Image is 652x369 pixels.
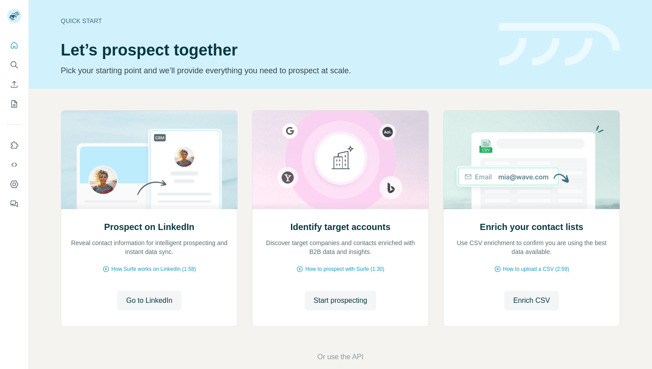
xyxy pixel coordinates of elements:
span: How to prospect with Surfe (1:30) [305,265,384,273]
p: Pick your starting point and we’ll provide everything you need to prospect at scale. [61,64,488,77]
button: Enrich CSV [504,291,559,310]
button: Search [7,57,21,73]
button: Start prospecting [305,291,376,310]
div: Quick start [61,16,488,25]
p: Reveal contact information for intelligent prospecting and instant data sync. [70,238,228,256]
img: Enrich your contact lists [443,111,620,209]
button: Feedback [7,196,21,212]
h1: Let’s prospect together [61,41,488,59]
h2: Prospect on LinkedIn [104,221,194,233]
button: Go to LinkedIn [117,291,181,310]
p: Discover target companies and contacts enriched with B2B data and insights. [261,238,420,256]
h2: Identify target accounts [291,221,391,233]
img: banner [499,23,620,66]
span: How to upload a CSV (2:59) [503,265,569,273]
button: Or use the API [317,352,363,362]
button: Dashboard [7,176,21,192]
img: Prospect on LinkedIn [61,111,238,209]
button: My lists [7,96,21,112]
button: Use Surfe API [7,157,21,173]
span: How Surfe works on LinkedIn (1:58) [111,265,196,273]
span: Go to LinkedIn [126,295,172,306]
button: Quick start [7,37,21,53]
img: Identify target accounts [252,111,429,209]
span: Start prospecting [314,295,367,306]
button: Enrich CSV [7,76,21,92]
span: Enrich CSV [513,295,550,306]
button: Use Surfe on LinkedIn [7,137,21,153]
p: Use CSV enrichment to confirm you are using the best data available. [452,238,611,256]
h2: Enrich your contact lists [480,221,583,233]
